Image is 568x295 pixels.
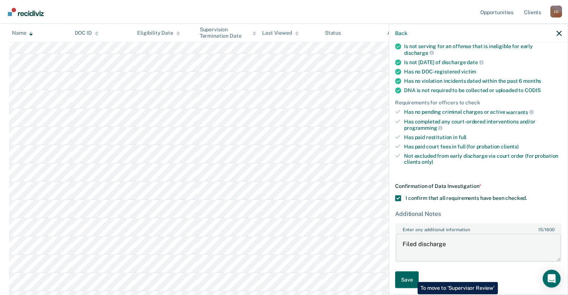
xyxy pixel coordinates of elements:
div: Has no DOC-registered [404,69,562,75]
div: J O [550,6,562,18]
div: Has no pending criminal charges or active [404,109,562,115]
div: Confirmation of Data Investigation [395,183,562,189]
span: 15 [538,227,543,232]
div: DOC ID [75,30,99,36]
div: Is not [DATE] of discharge [404,59,562,66]
span: clients) [501,143,519,149]
button: Back [395,30,407,36]
span: months [523,78,541,84]
span: warrants [506,109,534,115]
div: Name [12,30,33,36]
span: discharge [404,50,434,56]
span: / 1600 [538,227,554,232]
button: Save [395,271,419,288]
span: date [467,59,483,65]
span: programming [404,125,443,131]
div: Open Intercom Messenger [543,270,561,288]
span: only) [422,159,433,165]
div: Has paid restitution in [404,134,562,140]
div: Not excluded from early discharge via court order (for probation clients [404,153,562,165]
button: Profile dropdown button [550,6,562,18]
div: DNA is not required to be collected or uploaded to [404,87,562,94]
div: Has paid court fees in full (for probation [404,143,562,150]
span: CODIS [525,87,540,93]
div: Is not serving for an offense that is ineligible for early [404,43,562,56]
span: I confirm that all requirements have been checked. [406,195,527,201]
span: full [459,134,466,140]
div: Additional Notes [395,210,562,217]
div: Has no violation incidents dated within the past 6 [404,78,562,84]
div: Has completed any court-ordered interventions and/or [404,118,562,131]
div: Last Viewed [262,30,298,36]
label: Enter any additional information [396,224,561,232]
div: Status [325,30,341,36]
div: Supervision Termination Date [200,26,257,39]
img: Recidiviz [8,8,44,16]
div: Assigned to [387,30,422,36]
div: Requirements for officers to check [395,100,562,106]
div: Eligibility Date [137,30,180,36]
textarea: Filed discharge [396,234,561,261]
span: victim [461,69,476,75]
